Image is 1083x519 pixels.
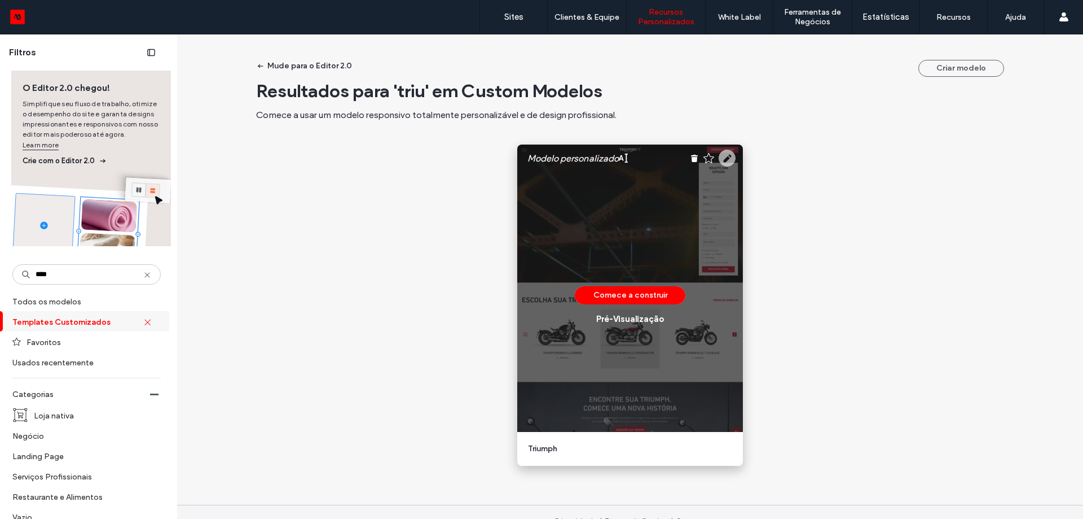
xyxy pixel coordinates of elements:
span: Crie com o Editor 2.0 [23,155,160,167]
label: Templates Customizados [12,312,143,332]
a: Learn more [23,139,59,151]
label: Ferramentas de Negócios [773,7,852,27]
div: Pré-Visualizaçāo [596,314,664,324]
label: Favoritos [27,332,151,352]
label: Negócio [12,426,151,446]
label: Categorias [12,384,150,405]
label: Sites [504,12,523,22]
button: Criar modelo [918,60,1004,77]
label: Clientes & Equipe [554,12,619,22]
label: Landing Page [12,446,151,466]
label: Ajuda [1005,12,1026,22]
span: Ajuda [25,8,54,18]
label: Modelo personalizado [527,147,619,169]
span: Filtros [9,46,36,59]
label: Recursos Personalizados [627,7,705,27]
button: Mude para o Editor 2.0 [247,57,362,75]
button: Comece a construir [575,286,685,304]
label: Estatísticas [862,12,909,22]
label: Serviços Profissionais [12,466,151,486]
label: Recursos [936,12,971,22]
img: i_cart_boxed [12,407,28,423]
label: Todos os modelos [12,291,159,311]
label: White Label [718,12,761,22]
span: Simplifique seu fluxo de trabalho, otimize o desempenho do site e garanta designs impressionantes... [23,99,160,151]
span: O Editor 2.0 chegou! [23,82,160,94]
label: Loja nativa [34,405,151,425]
span: Comece a usar um modelo responsivo totalmente personalizável e de design profissional. [256,110,617,120]
label: Usados recentemente [12,352,151,372]
label: Restaurante e Alimentos [12,487,151,507]
span: Resultados para 'triu' em Custom Modelos [256,80,602,102]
